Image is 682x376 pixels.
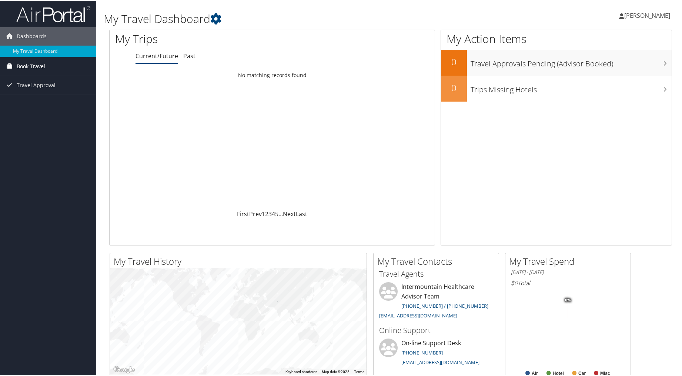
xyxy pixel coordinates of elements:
li: Intermountain Healthcare Advisor Team [375,281,497,321]
span: Map data ©2025 [322,369,350,373]
a: Open this area in Google Maps (opens a new window) [112,364,136,374]
img: airportal-logo.png [16,5,90,22]
a: Next [283,209,296,217]
h2: 0 [441,55,467,67]
a: [EMAIL_ADDRESS][DOMAIN_NAME] [401,358,479,365]
a: 0Travel Approvals Pending (Advisor Booked) [441,49,672,75]
h6: Total [511,278,625,286]
h3: Travel Agents [379,268,493,278]
h2: 0 [441,81,467,93]
a: Terms (opens in new tab) [354,369,364,373]
a: 4 [272,209,275,217]
span: $0 [511,278,518,286]
li: On-line Support Desk [375,338,497,368]
h1: My Action Items [441,30,672,46]
h3: Online Support [379,324,493,335]
h2: My Travel Contacts [377,254,499,267]
text: Car [578,370,586,375]
h3: Travel Approvals Pending (Advisor Booked) [471,54,672,68]
a: Current/Future [136,51,178,59]
a: 2 [265,209,268,217]
a: 0Trips Missing Hotels [441,75,672,101]
a: Prev [249,209,262,217]
span: Book Travel [17,56,45,75]
text: Air [532,370,538,375]
text: Misc [600,370,610,375]
a: 3 [268,209,272,217]
img: Google [112,364,136,374]
a: First [237,209,249,217]
h2: My Travel Spend [509,254,631,267]
span: Travel Approval [17,75,56,94]
h1: My Travel Dashboard [104,10,486,26]
a: [PERSON_NAME] [619,4,678,26]
span: [PERSON_NAME] [624,11,670,19]
a: 5 [275,209,278,217]
td: No matching records found [110,68,435,81]
button: Keyboard shortcuts [285,369,317,374]
h6: [DATE] - [DATE] [511,268,625,275]
span: Dashboards [17,26,47,45]
a: [EMAIL_ADDRESS][DOMAIN_NAME] [379,311,457,318]
span: … [278,209,283,217]
h1: My Trips [115,30,294,46]
h2: My Travel History [114,254,367,267]
a: [PHONE_NUMBER] / [PHONE_NUMBER] [401,302,488,309]
tspan: 0% [565,297,571,302]
text: Hotel [553,370,564,375]
a: Last [296,209,307,217]
a: Past [183,51,195,59]
a: [PHONE_NUMBER] [401,349,443,355]
a: 1 [262,209,265,217]
h3: Trips Missing Hotels [471,80,672,94]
